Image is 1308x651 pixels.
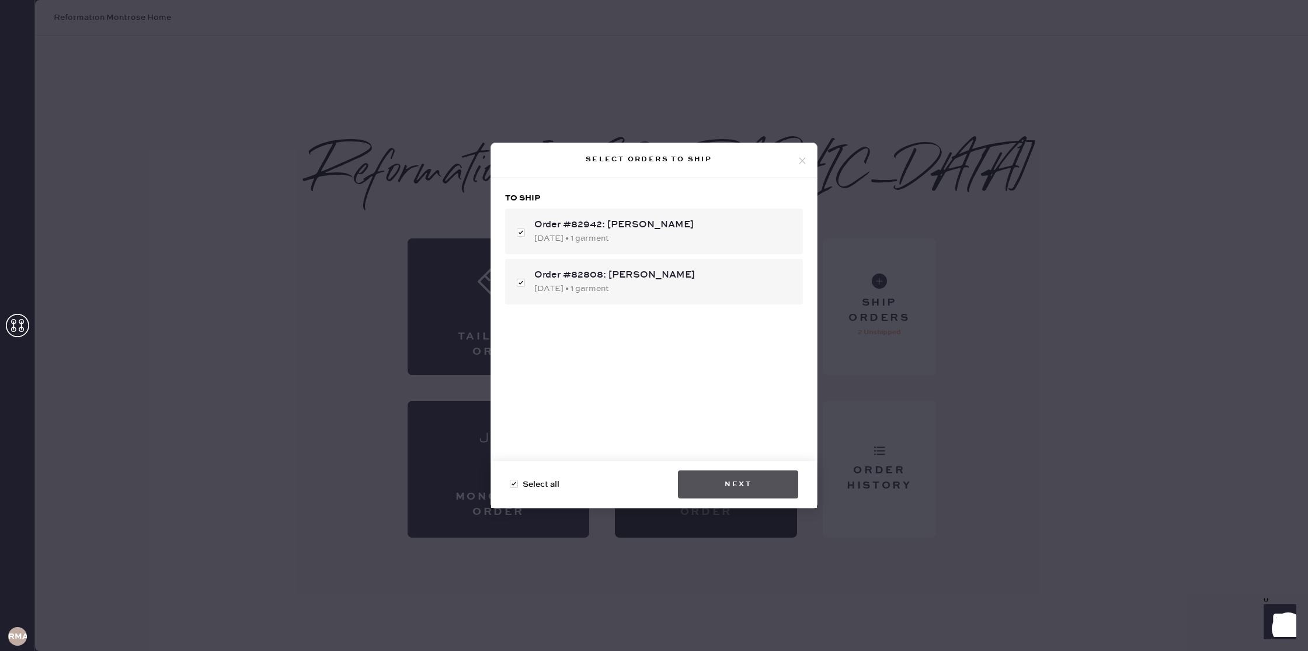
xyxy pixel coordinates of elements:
[505,192,803,204] h3: To ship
[1253,598,1303,649] iframe: Front Chat
[523,478,559,491] span: Select all
[500,153,797,167] div: Select orders to ship
[534,232,794,245] div: [DATE] • 1 garment
[534,282,794,295] div: [DATE] • 1 garment
[678,470,798,498] button: Next
[534,218,794,232] div: Order #82942: [PERSON_NAME]
[8,632,27,640] h3: RMA
[534,268,794,282] div: Order #82808: [PERSON_NAME]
